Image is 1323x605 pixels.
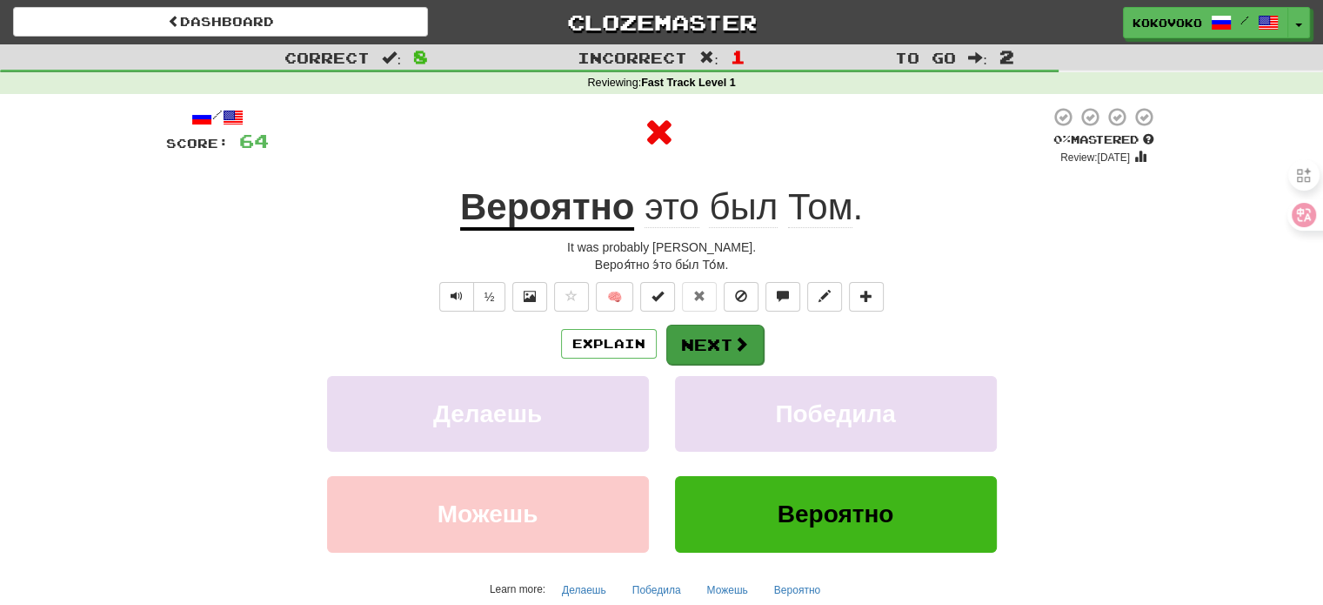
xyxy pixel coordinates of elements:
[788,186,853,228] span: Том
[460,186,635,231] u: Вероятно
[166,136,229,151] span: Score:
[682,282,717,312] button: Reset to 0% Mastered (alt+r)
[239,130,269,151] span: 64
[640,282,675,312] button: Set this sentence to 100% Mastered (alt+m)
[675,476,997,552] button: Вероятно
[999,46,1014,67] span: 2
[807,282,842,312] button: Edit sentence (alt+d)
[641,77,736,89] strong: Fast Track Level 1
[645,186,699,228] span: это
[454,7,869,37] a: Clozemaster
[849,282,884,312] button: Add to collection (alt+a)
[765,282,800,312] button: Discuss sentence (alt+u)
[13,7,428,37] a: Dashboard
[775,400,895,427] span: Победила
[552,577,616,603] button: Делаешь
[166,256,1158,273] div: Вероя́тно э́то бы́л То́м.
[1123,7,1288,38] a: kokovoko /
[1053,132,1071,146] span: 0 %
[634,186,863,228] span: .
[512,282,547,312] button: Show image (alt+x)
[561,329,657,359] button: Explain
[675,376,997,452] button: Победила
[578,49,687,66] span: Incorrect
[413,46,428,67] span: 8
[968,50,987,65] span: :
[895,49,956,66] span: To go
[1133,15,1202,30] span: kokovoko
[490,583,545,595] small: Learn more:
[438,501,538,528] span: Можешь
[327,376,649,452] button: Делаешь
[1050,132,1158,148] div: Mastered
[284,49,370,66] span: Correct
[699,50,718,65] span: :
[166,239,1158,256] div: It was probably [PERSON_NAME].
[596,282,633,312] button: 🧠
[473,282,506,312] button: ½
[433,400,542,427] span: Делаешь
[724,282,758,312] button: Ignore sentence (alt+i)
[166,106,269,128] div: /
[1060,151,1130,164] small: Review: [DATE]
[439,282,474,312] button: Play sentence audio (ctl+space)
[709,186,778,228] span: был
[554,282,589,312] button: Favorite sentence (alt+f)
[666,325,764,365] button: Next
[765,577,830,603] button: Вероятно
[382,50,401,65] span: :
[327,476,649,552] button: Можешь
[623,577,691,603] button: Победила
[778,501,894,528] span: Вероятно
[698,577,758,603] button: Можешь
[436,282,506,312] div: Text-to-speech controls
[1240,14,1249,26] span: /
[731,46,745,67] span: 1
